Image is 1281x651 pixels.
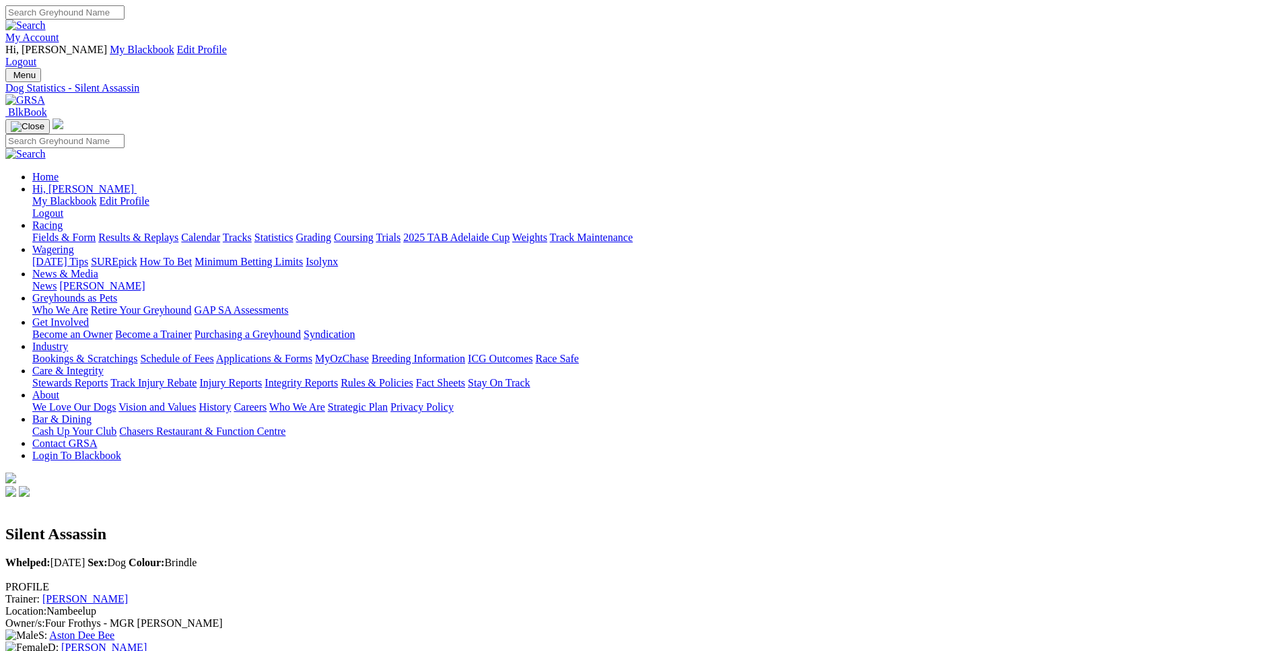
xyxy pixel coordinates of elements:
a: Greyhounds as Pets [32,292,117,304]
a: Syndication [304,329,355,340]
a: My Blackbook [32,195,97,207]
a: Edit Profile [177,44,227,55]
a: BlkBook [5,106,47,118]
a: Logout [32,207,63,219]
div: Four Frothys - MGR [PERSON_NAME] [5,617,1276,629]
a: News [32,280,57,292]
a: Trials [376,232,401,243]
a: We Love Our Dogs [32,401,116,413]
span: BlkBook [8,106,47,118]
div: Wagering [32,256,1276,268]
input: Search [5,5,125,20]
div: Care & Integrity [32,377,1276,389]
a: Hi, [PERSON_NAME] [32,183,137,195]
img: logo-grsa-white.png [5,473,16,483]
a: Privacy Policy [390,401,454,413]
a: Race Safe [535,353,578,364]
a: Tracks [223,232,252,243]
a: Isolynx [306,256,338,267]
a: Chasers Restaurant & Function Centre [119,425,285,437]
a: MyOzChase [315,353,369,364]
a: Bar & Dining [32,413,92,425]
a: ICG Outcomes [468,353,532,364]
span: S: [5,629,47,641]
a: Contact GRSA [32,438,97,449]
div: PROFILE [5,581,1276,593]
a: Home [32,171,59,182]
a: Coursing [334,232,374,243]
span: Location: [5,605,46,617]
a: Edit Profile [100,195,149,207]
a: Retire Your Greyhound [91,304,192,316]
div: Racing [32,232,1276,244]
a: Care & Integrity [32,365,104,376]
a: Who We Are [32,304,88,316]
a: Bookings & Scratchings [32,353,137,364]
a: About [32,389,59,401]
a: Racing [32,219,63,231]
a: Become an Owner [32,329,112,340]
a: Integrity Reports [265,377,338,388]
input: Search [5,134,125,148]
a: Dog Statistics - Silent Assassin [5,82,1276,94]
button: Toggle navigation [5,119,50,134]
a: Logout [5,56,36,67]
div: My Account [5,44,1276,68]
a: Track Maintenance [550,232,633,243]
div: Get Involved [32,329,1276,341]
a: Calendar [181,232,220,243]
div: News & Media [32,280,1276,292]
a: Industry [32,341,68,352]
div: Bar & Dining [32,425,1276,438]
a: History [199,401,231,413]
img: facebook.svg [5,486,16,497]
a: Who We Are [269,401,325,413]
a: Statistics [254,232,293,243]
b: Colour: [129,557,164,568]
a: Track Injury Rebate [110,377,197,388]
div: Hi, [PERSON_NAME] [32,195,1276,219]
img: twitter.svg [19,486,30,497]
a: Get Involved [32,316,89,328]
a: My Account [5,32,59,43]
a: Applications & Forms [216,353,312,364]
b: Whelped: [5,557,50,568]
a: Stay On Track [468,377,530,388]
div: Industry [32,353,1276,365]
span: Brindle [129,557,197,568]
a: Breeding Information [372,353,465,364]
a: Minimum Betting Limits [195,256,303,267]
span: Dog [88,557,126,568]
a: Careers [234,401,267,413]
a: Fields & Form [32,232,96,243]
img: Close [11,121,44,132]
a: Purchasing a Greyhound [195,329,301,340]
a: [PERSON_NAME] [59,280,145,292]
div: Nambeelup [5,605,1276,617]
a: GAP SA Assessments [195,304,289,316]
img: logo-grsa-white.png [53,118,63,129]
a: News & Media [32,268,98,279]
a: Aston Dee Bee [49,629,114,641]
span: Owner/s: [5,617,45,629]
div: Greyhounds as Pets [32,304,1276,316]
span: Hi, [PERSON_NAME] [5,44,107,55]
a: My Blackbook [110,44,174,55]
span: Hi, [PERSON_NAME] [32,183,134,195]
span: Trainer: [5,593,40,605]
img: Male [5,629,38,642]
div: About [32,401,1276,413]
a: Fact Sheets [416,377,465,388]
a: Weights [512,232,547,243]
a: Become a Trainer [115,329,192,340]
a: Rules & Policies [341,377,413,388]
img: GRSA [5,94,45,106]
a: SUREpick [91,256,137,267]
a: Stewards Reports [32,377,108,388]
span: Menu [13,70,36,80]
img: Search [5,148,46,160]
a: How To Bet [140,256,193,267]
img: Search [5,20,46,32]
a: Login To Blackbook [32,450,121,461]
